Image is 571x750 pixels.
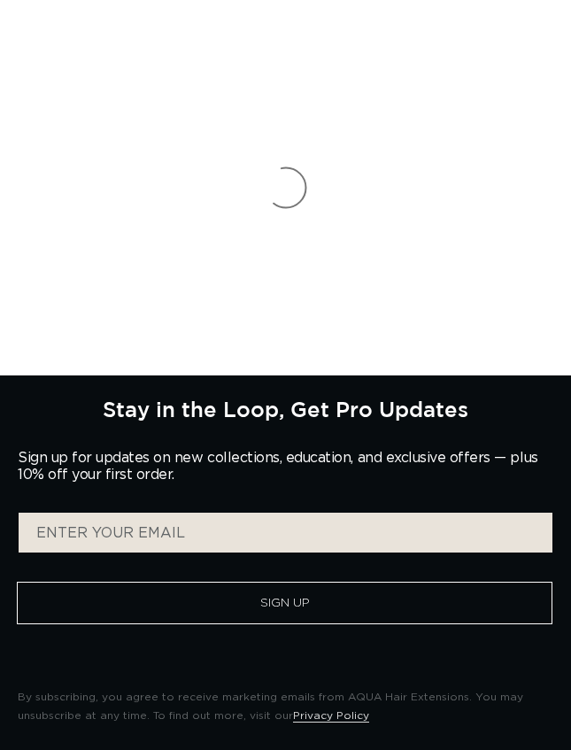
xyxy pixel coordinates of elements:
[19,513,552,553] input: ENTER YOUR EMAIL
[18,688,553,726] p: By subscribing, you agree to receive marketing emails from AQUA Hair Extensions. You may unsubscr...
[17,582,552,624] button: Sign Up
[18,450,553,483] p: Sign up for updates on new collections, education, and exclusive offers — plus 10% off your first...
[103,397,468,421] h2: Stay in the Loop, Get Pro Updates
[293,710,369,721] a: Privacy Policy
